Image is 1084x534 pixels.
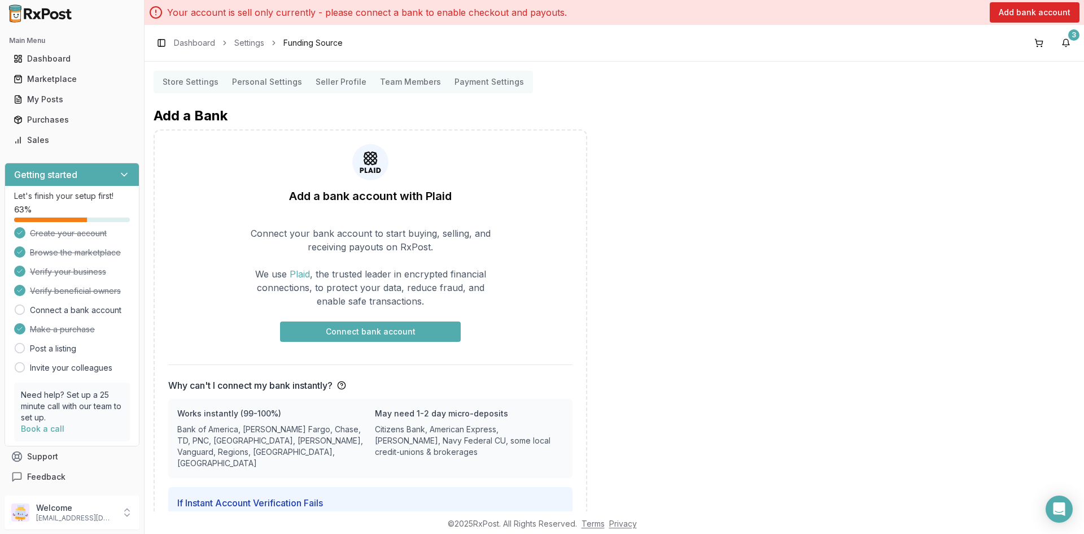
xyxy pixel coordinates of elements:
a: Plaid [290,268,310,280]
span: Browse the marketplace [30,247,121,258]
button: Feedback [5,467,139,487]
p: Citizens Bank, American Express, [PERSON_NAME], Navy Federal CU, some local credit-unions & broke... [375,424,563,458]
a: Purchases [9,110,135,130]
a: Sales [9,130,135,150]
div: Open Intercom Messenger [1046,496,1073,523]
p: Let's finish your setup first! [14,190,130,202]
button: My Posts [5,90,139,108]
div: My Posts [14,94,130,105]
span: Make a purchase [30,324,95,335]
span: 63 % [14,204,32,215]
span: Create your account [30,228,107,239]
a: Dashboard [174,37,215,49]
button: Personal Settings [225,73,309,91]
h4: If Instant Account Verification Fails [177,496,563,510]
div: Dashboard [14,53,130,64]
a: Invite your colleagues [30,362,112,374]
a: Marketplace [9,69,135,89]
button: Support [5,446,139,467]
h3: Why can't I connect my bank instantly? [168,379,333,392]
h3: Getting started [14,168,77,181]
p: Your account is sell only currently - please connect a bank to enable checkout and payouts. [167,6,567,19]
p: [EMAIL_ADDRESS][DOMAIN_NAME] [36,514,115,523]
span: Feedback [27,471,65,483]
div: Add a bank account with Plaid [168,188,572,204]
a: Post a listing [30,343,76,354]
p: Connect your bank account to start buying, selling, and receiving payouts on RxPost. [244,227,497,254]
button: Team Members [373,73,448,91]
button: Marketplace [5,70,139,88]
a: Book a call [21,424,64,433]
div: Purchases [14,114,130,125]
nav: breadcrumb [174,37,343,49]
button: Connect bank account [280,322,461,342]
div: Marketplace [14,73,130,85]
a: Dashboard [9,49,135,69]
img: Plaid [357,144,384,180]
button: Payment Settings [448,73,531,91]
img: User avatar [11,503,29,522]
button: Dashboard [5,50,139,68]
h4: Works instantly (99-100%) [177,408,366,419]
span: Verify your business [30,266,106,277]
h2: Main Menu [9,36,135,45]
a: Privacy [609,519,637,528]
button: Seller Profile [309,73,373,91]
button: Purchases [5,111,139,129]
button: Sales [5,131,139,149]
a: Settings [234,37,264,49]
p: Bank of America, [PERSON_NAME] Fargo, Chase, TD, PNC, [GEOGRAPHIC_DATA], [PERSON_NAME], Vanguard,... [177,424,366,469]
h4: May need 1-2 day micro-deposits [375,408,563,419]
a: Connect a bank account [30,305,121,316]
div: Sales [14,134,130,146]
span: Verify beneficial owners [30,285,121,297]
button: Store Settings [156,73,225,91]
div: 3 [1068,29,1079,41]
a: Terms [582,519,605,528]
h2: Add a Bank [154,107,587,125]
p: Need help? Set up a 25 minute call with our team to set up. [21,389,123,423]
button: 3 [1057,34,1075,52]
p: Welcome [36,502,115,514]
img: RxPost Logo [5,5,77,23]
a: My Posts [9,89,135,110]
span: Funding Source [283,37,343,49]
p: We use , the trusted leader in encrypted financial connections, to protect your data, reduce frau... [244,267,497,308]
button: Add bank account [990,2,1079,23]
